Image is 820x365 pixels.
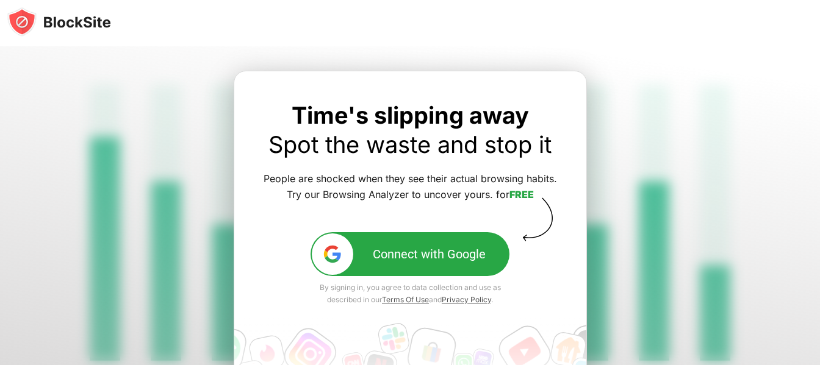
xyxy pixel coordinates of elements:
[509,188,534,200] a: FREE
[382,295,429,304] a: Terms Of Use
[442,295,491,304] a: Privacy Policy
[264,101,557,159] div: Time's slipping away
[518,197,557,241] img: vector-arrow-block.svg
[7,7,111,37] img: blocksite-icon-black.svg
[311,282,509,306] div: By signing in, you agree to data collection and use as described in our and .
[264,171,557,203] div: People are shocked when they see their actual browsing habits. Try our Browsing Analyzer to uncov...
[322,244,343,264] img: google-ic
[268,130,552,158] a: Spot the waste and stop it
[373,247,486,261] div: Connect with Google
[311,232,509,276] button: google-icConnect with Google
